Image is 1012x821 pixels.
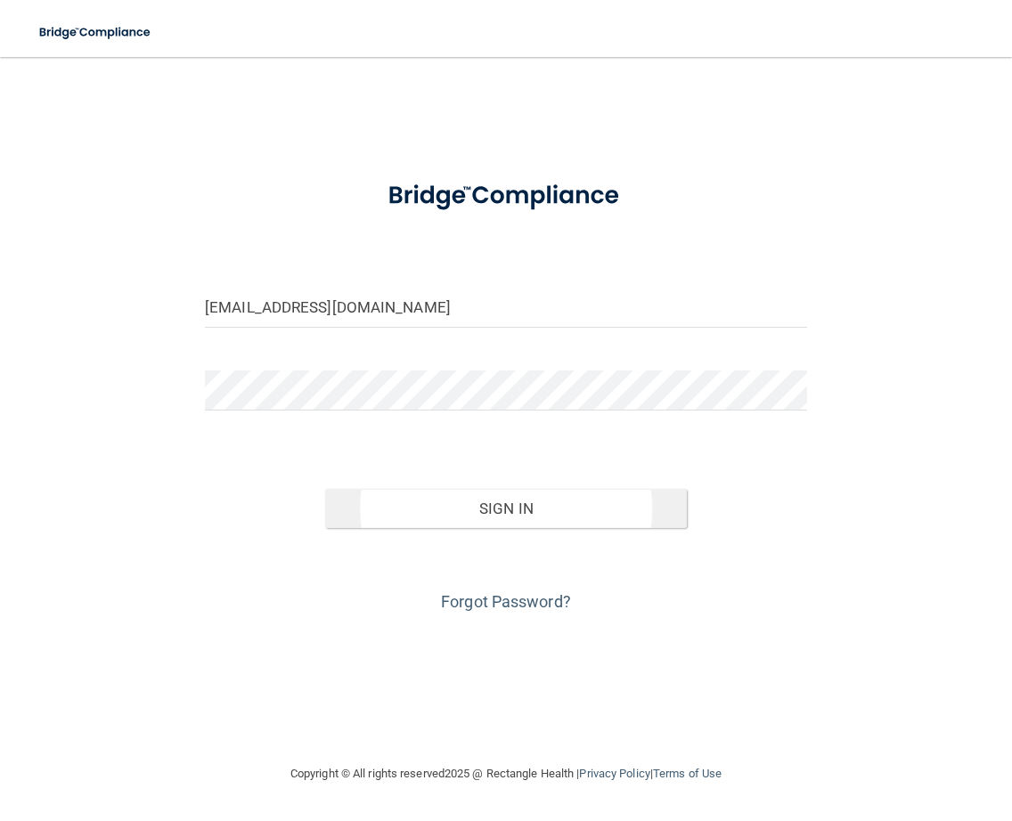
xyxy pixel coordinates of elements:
[441,592,571,611] a: Forgot Password?
[325,489,687,528] button: Sign In
[205,288,807,328] input: Email
[363,164,650,228] img: bridge_compliance_login_screen.278c3ca4.svg
[579,767,649,780] a: Privacy Policy
[27,14,165,51] img: bridge_compliance_login_screen.278c3ca4.svg
[653,767,722,780] a: Terms of Use
[181,745,831,802] div: Copyright © All rights reserved 2025 @ Rectangle Health | |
